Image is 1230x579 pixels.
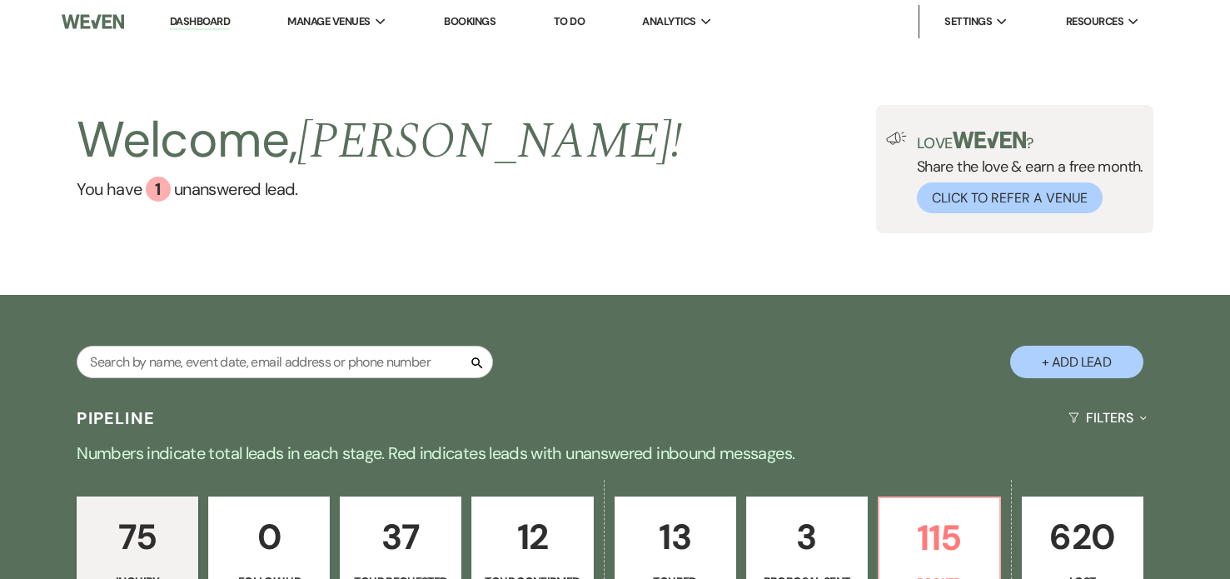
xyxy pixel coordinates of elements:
span: Resources [1066,13,1123,30]
span: [PERSON_NAME] ! [297,103,682,180]
h2: Welcome, [77,105,682,177]
p: 0 [219,509,319,565]
p: 37 [351,509,451,565]
p: 115 [889,510,989,566]
p: 75 [87,509,187,565]
span: Manage Venues [287,13,370,30]
div: 1 [146,177,171,202]
a: Bookings [444,14,495,28]
p: Love ? [917,132,1143,151]
p: 3 [757,509,857,565]
a: To Do [554,14,585,28]
a: You have 1 unanswered lead. [77,177,682,202]
input: Search by name, event date, email address or phone number [77,346,493,378]
p: Numbers indicate total leads in each stage. Red indicates leads with unanswered inbound messages. [16,440,1215,467]
p: 620 [1033,509,1133,565]
button: Click to Refer a Venue [917,182,1103,213]
img: weven-logo-green.svg [953,132,1027,148]
a: Dashboard [170,14,230,30]
button: + Add Lead [1010,346,1143,378]
p: 13 [625,509,725,565]
p: 12 [482,509,582,565]
span: Settings [944,13,992,30]
img: loud-speaker-illustration.svg [886,132,907,145]
h3: Pipeline [77,407,155,430]
div: Share the love & earn a free month. [907,132,1143,213]
span: Analytics [642,13,695,30]
button: Filters [1062,396,1153,440]
img: Weven Logo [62,4,124,39]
